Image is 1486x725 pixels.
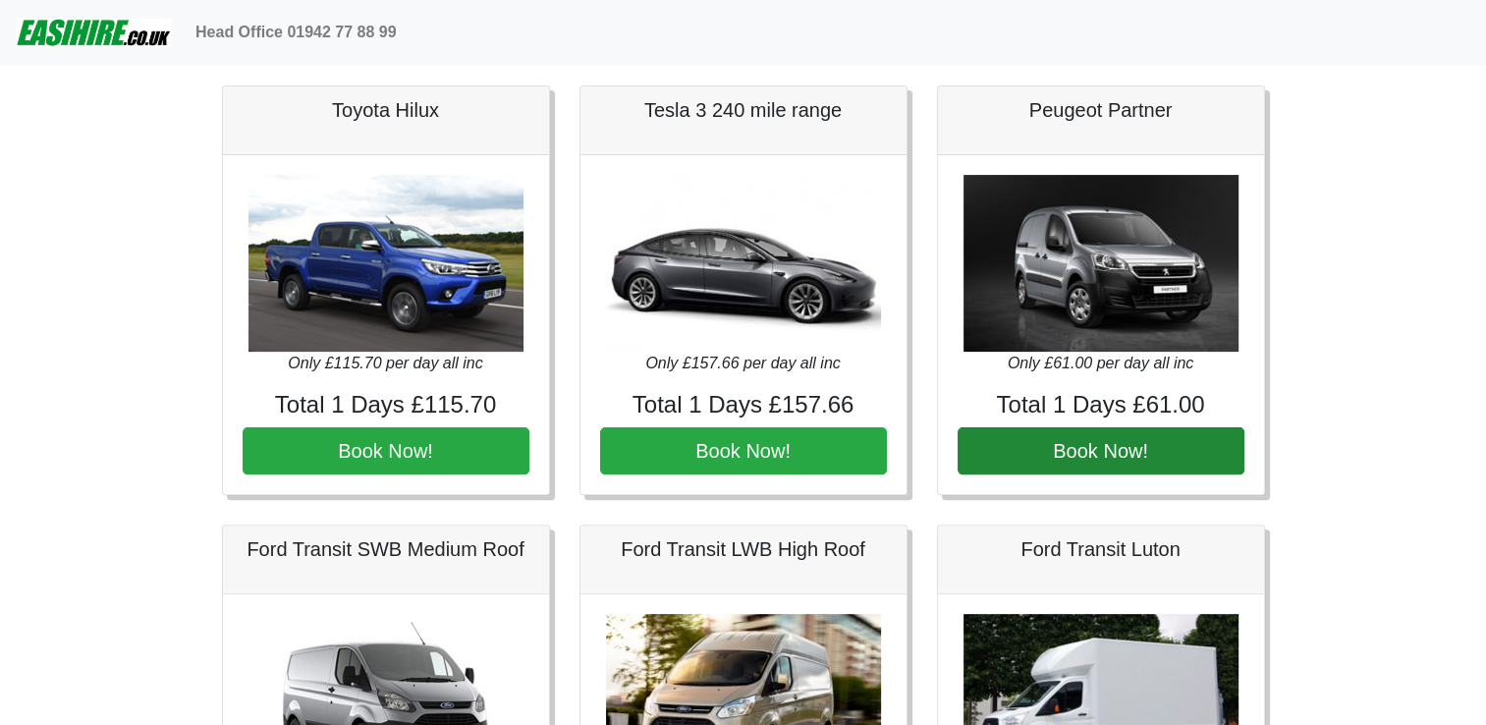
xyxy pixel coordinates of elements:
[288,355,482,371] i: Only £115.70 per day all inc
[243,537,529,561] h5: Ford Transit SWB Medium Roof
[958,427,1244,474] button: Book Now!
[963,175,1238,352] img: Peugeot Partner
[600,98,887,122] h5: Tesla 3 240 mile range
[195,24,397,40] b: Head Office 01942 77 88 99
[958,537,1244,561] h5: Ford Transit Luton
[16,13,172,52] img: easihire_logo_small.png
[243,98,529,122] h5: Toyota Hilux
[606,175,881,352] img: Tesla 3 240 mile range
[188,13,405,52] a: Head Office 01942 77 88 99
[600,391,887,419] h4: Total 1 Days £157.66
[600,427,887,474] button: Book Now!
[248,175,523,352] img: Toyota Hilux
[958,98,1244,122] h5: Peugeot Partner
[958,391,1244,419] h4: Total 1 Days £61.00
[1008,355,1193,371] i: Only £61.00 per day all inc
[600,537,887,561] h5: Ford Transit LWB High Roof
[645,355,840,371] i: Only £157.66 per day all inc
[243,427,529,474] button: Book Now!
[243,391,529,419] h4: Total 1 Days £115.70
